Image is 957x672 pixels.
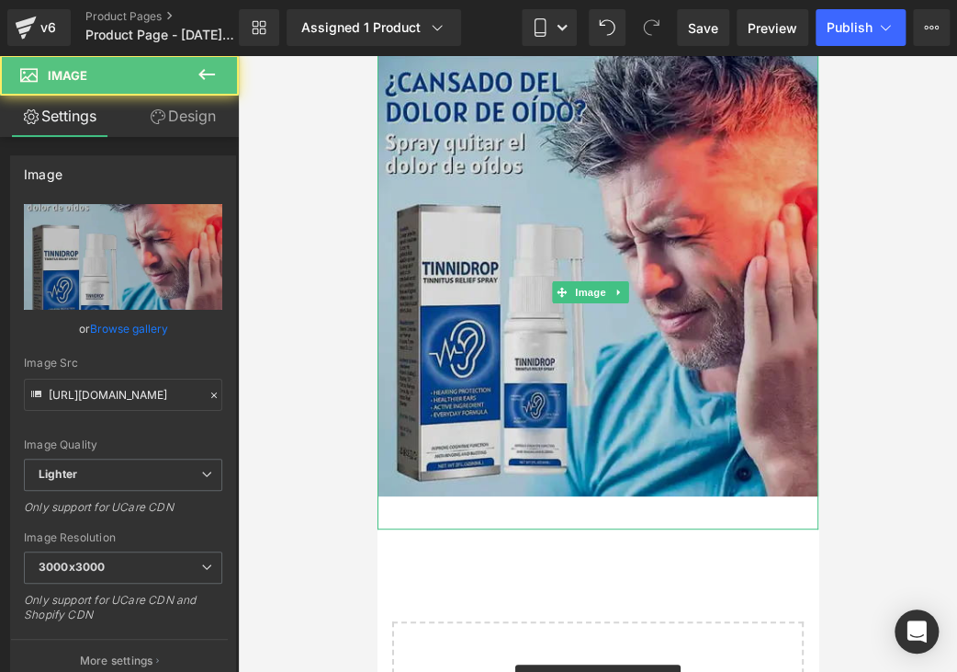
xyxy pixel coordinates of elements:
span: Image [48,68,87,83]
button: Undo [589,9,625,46]
b: 3000x3000 [39,560,105,574]
div: Only support for UCare CDN and Shopify CDN [24,593,222,634]
a: New Library [239,9,279,46]
span: Save [688,18,718,38]
a: Browse gallery [90,313,168,345]
div: Only support for UCare CDN [24,500,222,527]
span: Image [195,226,233,248]
div: Image Src [24,357,222,370]
button: Redo [633,9,670,46]
span: Publish [827,20,873,35]
b: Lighter [39,467,77,481]
div: Open Intercom Messenger [895,609,939,654]
button: Publish [816,9,906,46]
div: Image [24,156,62,182]
input: Link [24,379,222,411]
a: Design [123,96,242,137]
span: Product Page - [DATE] 23:05:19 [85,28,234,42]
div: or [24,319,222,338]
button: More [913,9,950,46]
a: v6 [7,9,71,46]
a: Explore Blocks [138,609,303,646]
div: v6 [37,16,60,40]
a: Preview [737,9,808,46]
p: More settings [80,653,153,669]
a: Product Pages [85,9,269,24]
div: Assigned 1 Product [301,18,446,37]
div: Image Resolution [24,531,222,544]
div: Image Quality [24,439,222,451]
a: Expand / Collapse [232,226,252,248]
span: Preview [748,18,797,38]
